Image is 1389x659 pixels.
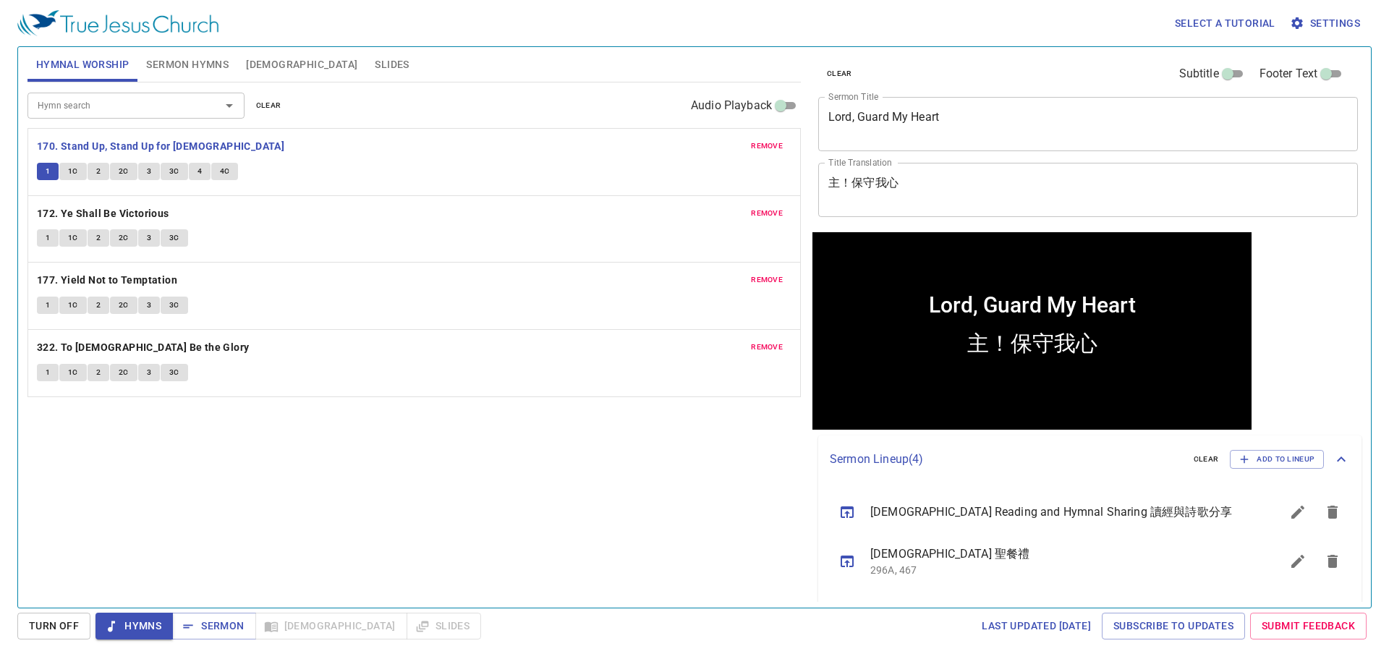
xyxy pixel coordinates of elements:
[1287,10,1366,37] button: Settings
[59,163,87,180] button: 1C
[169,366,179,379] span: 3C
[256,99,281,112] span: clear
[17,613,90,639] button: Turn Off
[37,271,180,289] button: 177. Yield Not to Temptation
[147,231,151,245] span: 3
[742,271,791,289] button: remove
[96,366,101,379] span: 2
[138,297,160,314] button: 3
[95,613,173,639] button: Hymns
[147,165,151,178] span: 3
[742,137,791,155] button: remove
[247,97,290,114] button: clear
[119,299,129,312] span: 2C
[161,229,188,247] button: 3C
[37,339,252,357] button: 322. To [DEMOGRAPHIC_DATA] Be the Glory
[37,137,287,156] button: 170. Stand Up, Stand Up for [DEMOGRAPHIC_DATA]
[37,205,171,223] button: 172. Ye Shall Be Victorious
[1250,613,1367,639] a: Submit Feedback
[828,110,1348,137] textarea: Lord, Guard My Heart
[46,231,50,245] span: 1
[751,140,783,153] span: remove
[172,613,255,639] button: Sermon
[37,339,250,357] b: 322. To [DEMOGRAPHIC_DATA] Be the Glory
[976,613,1097,639] a: Last updated [DATE]
[37,229,59,247] button: 1
[29,617,79,635] span: Turn Off
[161,163,188,180] button: 3C
[138,364,160,381] button: 3
[68,231,78,245] span: 1C
[742,339,791,356] button: remove
[870,545,1246,563] span: [DEMOGRAPHIC_DATA] 聖餐禮
[110,163,137,180] button: 2C
[1102,613,1245,639] a: Subscribe to Updates
[88,364,109,381] button: 2
[37,297,59,314] button: 1
[751,341,783,354] span: remove
[1179,65,1219,82] span: Subtitle
[220,165,230,178] span: 4C
[119,231,129,245] span: 2C
[1262,617,1355,635] span: Submit Feedback
[184,617,244,635] span: Sermon
[751,207,783,220] span: remove
[36,56,129,74] span: Hymnal Worship
[375,56,409,74] span: Slides
[110,364,137,381] button: 2C
[37,137,284,156] b: 170. Stand Up, Stand Up for [DEMOGRAPHIC_DATA]
[17,10,218,36] img: True Jesus Church
[88,163,109,180] button: 2
[147,366,151,379] span: 3
[1175,14,1275,33] span: Select a tutorial
[818,435,1362,483] div: Sermon Lineup(4)clearAdd to Lineup
[59,229,87,247] button: 1C
[827,67,852,80] span: clear
[96,165,101,178] span: 2
[1194,453,1219,466] span: clear
[1293,14,1360,33] span: Settings
[169,299,179,312] span: 3C
[68,366,78,379] span: 1C
[828,176,1348,203] textarea: 主！保守我心
[46,299,50,312] span: 1
[1239,453,1314,466] span: Add to Lineup
[88,297,109,314] button: 2
[982,617,1091,635] span: Last updated [DATE]
[211,163,239,180] button: 4C
[96,299,101,312] span: 2
[107,617,161,635] span: Hymns
[119,366,129,379] span: 2C
[68,165,78,178] span: 1C
[691,97,772,114] span: Audio Playback
[110,229,137,247] button: 2C
[818,65,861,82] button: clear
[169,231,179,245] span: 3C
[812,232,1252,430] iframe: from-child
[246,56,357,74] span: [DEMOGRAPHIC_DATA]
[1260,65,1318,82] span: Footer Text
[119,165,129,178] span: 2C
[88,229,109,247] button: 2
[37,163,59,180] button: 1
[197,165,202,178] span: 4
[742,205,791,222] button: remove
[96,231,101,245] span: 2
[1185,451,1228,468] button: clear
[37,205,169,223] b: 172. Ye Shall Be Victorious
[59,364,87,381] button: 1C
[1230,450,1324,469] button: Add to Lineup
[138,229,160,247] button: 3
[751,273,783,286] span: remove
[147,299,151,312] span: 3
[169,165,179,178] span: 3C
[1113,617,1233,635] span: Subscribe to Updates
[110,297,137,314] button: 2C
[830,451,1182,468] p: Sermon Lineup ( 4 )
[37,364,59,381] button: 1
[37,271,177,289] b: 177. Yield Not to Temptation
[138,163,160,180] button: 3
[189,163,211,180] button: 4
